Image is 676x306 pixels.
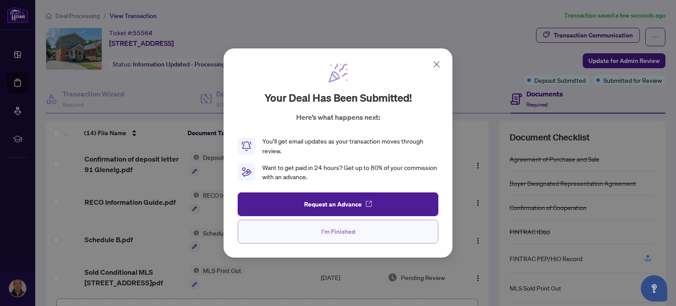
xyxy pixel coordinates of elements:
[304,197,362,211] span: Request an Advance
[262,136,438,156] div: You’ll get email updates as your transaction moves through review.
[238,192,438,216] button: Request an Advance
[296,112,380,122] p: Here’s what happens next:
[238,220,438,243] button: I'm Finished
[262,163,438,182] div: Want to get paid in 24 hours? Get up to 80% of your commission with an advance.
[641,275,667,302] button: Open asap
[321,225,355,239] span: I'm Finished
[265,91,412,105] h2: Your deal has been submitted!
